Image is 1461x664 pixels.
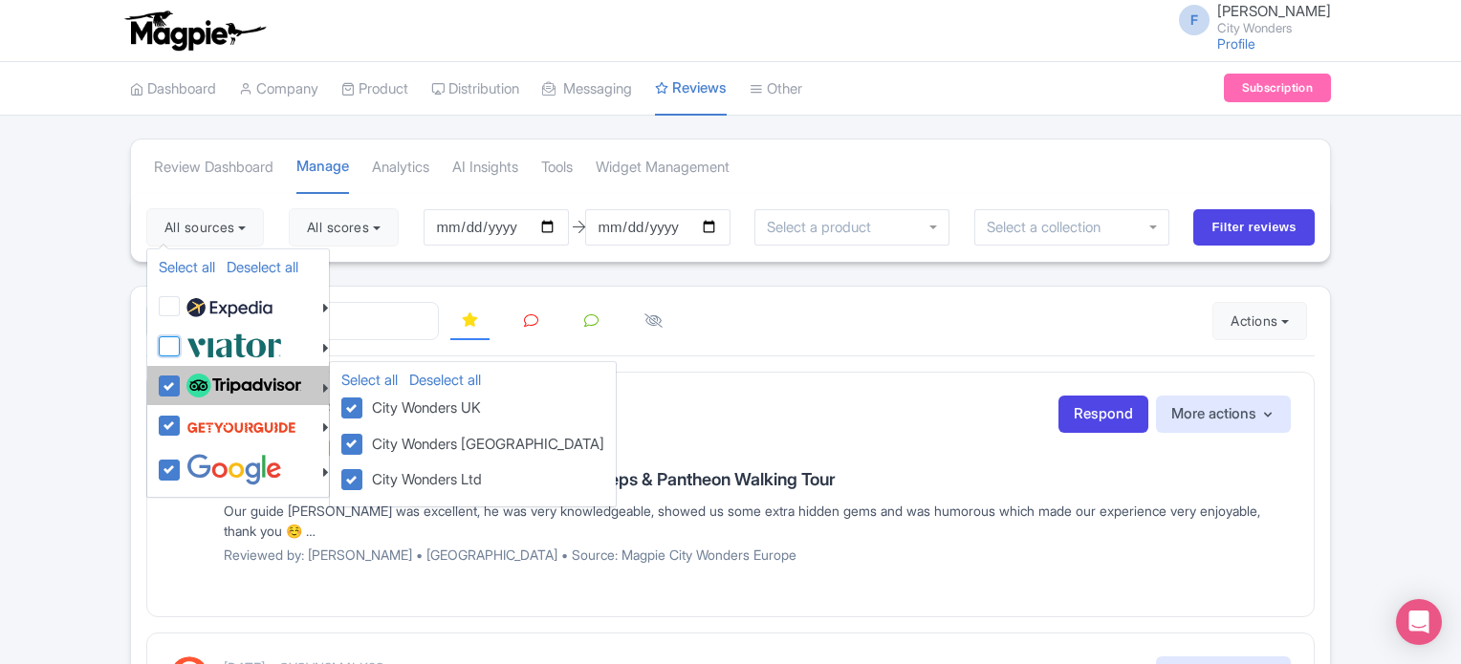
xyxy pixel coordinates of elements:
input: Select a product [767,219,873,236]
a: Manage [296,140,349,195]
a: AI Insights [452,141,518,194]
a: Subscription [1224,74,1331,102]
label: City Wonders UK [364,395,481,419]
a: F [PERSON_NAME] City Wonders [1167,4,1331,34]
a: Profile [1217,35,1255,52]
a: Distribution [431,63,519,116]
div: Open Intercom Messenger [1396,599,1442,645]
a: Widget Management [596,141,730,194]
img: viator-e2bf771eb72f7a6029a5edfbb081213a.svg [186,330,282,361]
img: expedia22-01-93867e2ff94c7cd37d965f09d456db68.svg [186,293,273,322]
a: Deselect all [409,371,481,389]
a: Other [750,63,802,116]
a: Messaging [542,63,632,116]
a: Reviews [655,62,727,117]
a: Respond [1058,396,1148,433]
img: logo-ab69f6fb50320c5b225c76a69d11143b.png [120,10,269,52]
h3: [GEOGRAPHIC_DATA]: Trevi Fountain, Spanish Steps & Pantheon Walking Tour [224,470,1291,489]
a: Product [341,63,408,116]
button: All sources [146,208,264,246]
button: All scores [289,208,399,246]
button: More actions [1156,396,1291,433]
p: Reviewed by: [PERSON_NAME] • [GEOGRAPHIC_DATA] • Source: Magpie City Wonders Europe [224,545,1291,565]
span: F [1179,5,1210,35]
ul: All sources [146,248,330,498]
img: get_your_guide-5a6366678479520ec94e3f9d2b9f304b.svg [186,409,296,445]
a: Review Dashboard [154,141,273,194]
label: City Wonders [GEOGRAPHIC_DATA] [364,431,604,456]
div: Our guide [PERSON_NAME] was excellent, he was very knowledgeable, showed us some extra hidden gem... [224,501,1291,541]
img: google-96de159c2084212d3cdd3c2fb262314c.svg [186,454,282,485]
a: Analytics [372,141,429,194]
input: Filter reviews [1193,209,1315,246]
small: City Wonders [1217,22,1331,34]
img: tripadvisor_background-ebb97188f8c6c657a79ad20e0caa6051.svg [186,374,301,398]
input: Select a collection [987,219,1104,236]
span: [PERSON_NAME] [1217,2,1331,20]
a: Company [239,63,318,116]
a: Select all [341,371,398,389]
button: Actions [1212,302,1307,340]
a: Tools [541,141,573,194]
label: City Wonders Ltd [364,466,482,491]
a: Select all [159,258,215,276]
a: Deselect all [227,258,298,276]
a: Dashboard [130,63,216,116]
